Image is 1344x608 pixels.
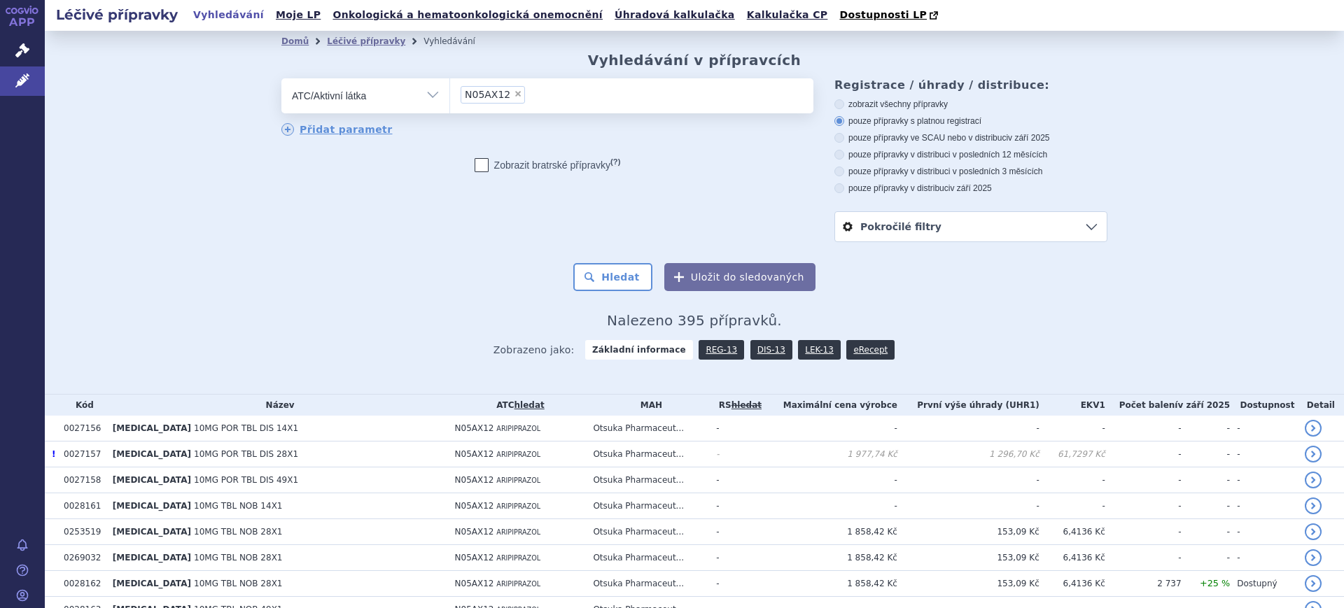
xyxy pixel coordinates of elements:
strong: Základní informace [585,340,693,360]
td: - [1182,519,1231,545]
td: 0028161 [57,493,106,519]
td: - [1230,493,1298,519]
td: 0253519 [57,519,106,545]
td: 153,09 Kč [897,571,1039,597]
a: Pokročilé filtry [835,212,1107,241]
td: - [897,467,1039,493]
span: v září 2025 [1177,400,1230,410]
span: × [514,90,522,98]
a: REG-13 [699,340,744,360]
span: N05AX12 [455,423,494,433]
label: pouze přípravky ve SCAU nebo v distribuci [834,132,1107,143]
span: [MEDICAL_DATA] [113,579,191,588]
th: RS [709,395,764,416]
a: detail [1305,472,1322,488]
td: - [764,416,897,441]
th: Maximální cena výrobce [764,395,897,416]
td: - [1039,493,1105,519]
input: N05AX12 [529,85,537,103]
td: - [1230,545,1298,571]
button: Uložit do sledovaných [664,263,815,291]
th: První výše úhrady (UHR1) [897,395,1039,416]
td: - [1039,416,1105,441]
td: 6,4136 Kč [1039,545,1105,571]
td: - [709,545,764,571]
td: Otsuka Pharmaceut... [586,571,709,597]
span: ARIPIPRAZOL [496,451,540,458]
td: - [709,519,764,545]
a: Kalkulačka CP [743,6,832,24]
label: pouze přípravky v distribuci v posledních 3 měsících [834,166,1107,177]
span: N05AX12 [455,579,494,588]
td: - [709,416,764,441]
td: - [1105,416,1182,441]
span: N05AX12 [455,475,494,485]
td: 6,4136 Kč [1039,519,1105,545]
td: 0027158 [57,467,106,493]
a: vyhledávání neobsahuje žádnou platnou referenční skupinu [731,400,762,410]
td: 61,7297 Kč [1039,441,1105,467]
td: - [1105,467,1182,493]
a: Vyhledávání [189,6,268,24]
span: Nalezeno 395 přípravků. [607,312,782,329]
span: ARIPIPRAZOL [496,425,540,432]
span: [MEDICAL_DATA] [113,449,191,459]
li: N05AX12 [461,86,525,104]
a: Domů [281,36,309,46]
td: 1 858,42 Kč [764,545,897,571]
th: EKV1 [1039,395,1105,416]
span: ARIPIPRAZOL [496,502,540,510]
span: Poslední data tohoto produktu jsou ze SCAU platného k 01.12.2019. [52,449,55,459]
span: [MEDICAL_DATA] [113,423,191,433]
span: 10MG POR TBL DIS 28X1 [194,449,298,459]
td: - [709,467,764,493]
td: - [1105,493,1182,519]
td: - [1182,416,1231,441]
a: DIS-13 [750,340,792,360]
td: - [1039,467,1105,493]
td: - [897,493,1039,519]
a: Onkologická a hematoonkologická onemocnění [328,6,607,24]
a: Moje LP [272,6,325,24]
td: - [1105,441,1182,467]
a: hledat [514,400,545,410]
th: Kód [57,395,106,416]
span: +25 % [1200,578,1230,588]
th: Dostupnost [1230,395,1298,416]
h2: Vyhledávání v přípravcích [588,52,801,69]
span: ARIPIPRAZOL [496,476,540,484]
td: 153,09 Kč [897,545,1039,571]
th: Detail [1298,395,1344,416]
abbr: (?) [610,157,620,167]
button: Hledat [573,263,652,291]
th: MAH [586,395,709,416]
del: hledat [731,400,762,410]
span: N05AX12 [455,553,494,563]
a: Úhradová kalkulačka [610,6,739,24]
td: - [764,493,897,519]
a: detail [1305,549,1322,566]
td: - [1105,519,1182,545]
span: 10MG TBL NOB 28X1 [194,527,282,537]
span: [MEDICAL_DATA] [113,475,191,485]
a: detail [1305,420,1322,437]
span: v září 2025 [950,183,991,193]
td: - [709,493,764,519]
td: Otsuka Pharmaceut... [586,493,709,519]
td: 153,09 Kč [897,519,1039,545]
span: 10MG TBL NOB 28X1 [194,579,282,588]
a: detail [1305,446,1322,462]
a: Přidat parametr [281,123,393,136]
h2: Léčivé přípravky [45,5,189,24]
label: Zobrazit bratrské přípravky [475,158,621,172]
span: ARIPIPRAZOL [496,580,540,588]
td: - [1182,493,1231,519]
li: Vyhledávání [423,31,493,52]
th: Název [106,395,448,416]
td: - [1230,441,1298,467]
a: Léčivé přípravky [327,36,405,46]
td: - [1182,545,1231,571]
span: [MEDICAL_DATA] [113,527,191,537]
label: pouze přípravky s platnou registrací [834,115,1107,127]
td: - [1105,545,1182,571]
